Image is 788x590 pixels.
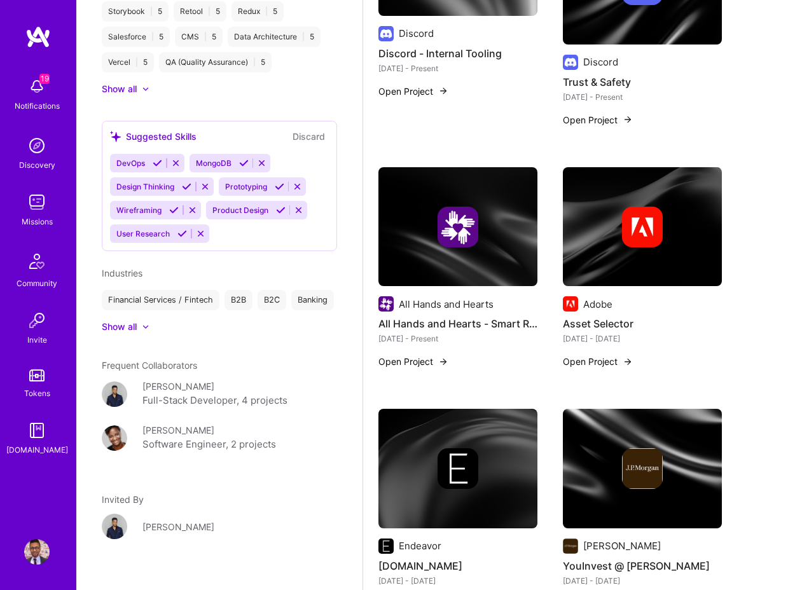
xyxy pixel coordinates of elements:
[159,52,272,72] div: QA (Quality Assurance) 5
[563,355,633,368] button: Open Project
[102,290,219,310] div: Financial Services / Fintech
[378,574,537,587] div: [DATE] - [DATE]
[583,298,612,311] div: Adobe
[102,381,127,407] img: User Avatar
[24,189,50,215] img: teamwork
[142,393,287,408] div: Full-Stack Developer, 4 projects
[265,6,268,17] span: |
[24,308,50,333] img: Invite
[24,133,50,158] img: discovery
[563,55,578,70] img: Company logo
[232,1,284,22] div: Redux 5
[116,229,170,238] span: User Research
[378,315,537,332] h4: All Hands and Hearts - Smart Response
[102,514,337,539] a: User Avatar[PERSON_NAME]
[563,90,722,104] div: [DATE] - Present
[102,425,127,451] img: User Avatar
[116,182,174,191] span: Design Thinking
[291,290,334,310] div: Banking
[102,52,154,72] div: Vercel 5
[102,1,169,22] div: Storybook 5
[438,448,478,489] img: Company logo
[228,27,321,47] div: Data Architecture 5
[563,558,722,574] h4: YouInvest @ [PERSON_NAME]
[102,423,337,452] a: User Avatar[PERSON_NAME]Software Engineer, 2 projects
[378,558,537,574] h4: [DOMAIN_NAME]
[171,158,181,168] i: Reject
[289,129,329,144] button: Discard
[622,207,663,247] img: Company logo
[399,539,441,552] div: Endeavor
[135,57,138,67] span: |
[275,182,284,191] i: Accept
[563,574,722,587] div: [DATE] - [DATE]
[622,448,663,489] img: Company logo
[102,268,142,278] span: Industries
[6,443,68,456] div: [DOMAIN_NAME]
[258,290,286,310] div: B2C
[102,360,197,371] span: Frequent Collaborators
[563,74,722,90] h4: Trust & Safety
[22,246,52,277] img: Community
[153,158,162,168] i: Accept
[563,315,722,332] h4: Asset Selector
[293,182,302,191] i: Reject
[188,205,197,215] i: Reject
[21,539,53,565] a: User Avatar
[438,357,448,367] img: arrow-right
[294,205,303,215] i: Reject
[110,131,121,142] i: icon SuggestedTeams
[257,158,266,168] i: Reject
[563,167,722,287] img: cover
[24,418,50,443] img: guide book
[378,85,448,98] button: Open Project
[276,205,286,215] i: Accept
[142,437,276,452] div: Software Engineer, 2 projects
[563,409,722,528] img: cover
[378,26,394,41] img: Company logo
[212,205,268,215] span: Product Design
[142,380,214,393] div: [PERSON_NAME]
[110,130,197,143] div: Suggested Skills
[169,205,179,215] i: Accept
[378,355,448,368] button: Open Project
[399,27,434,40] div: Discord
[623,114,633,125] img: arrow-right
[102,494,144,505] span: Invited By
[182,182,191,191] i: Accept
[29,369,45,381] img: tokens
[116,158,145,168] span: DevOps
[378,62,537,75] div: [DATE] - Present
[19,158,55,172] div: Discovery
[378,296,394,312] img: Company logo
[22,215,53,228] div: Missions
[102,380,337,408] a: User Avatar[PERSON_NAME]Full-Stack Developer, 4 projects
[623,357,633,367] img: arrow-right
[27,333,47,346] div: Invite
[378,167,537,287] img: cover
[151,32,154,42] span: |
[24,539,50,565] img: User Avatar
[438,207,478,247] img: Company logo
[302,32,305,42] span: |
[253,57,256,67] span: |
[142,520,214,533] div: [PERSON_NAME]
[102,320,137,333] div: Show all
[15,99,60,113] div: Notifications
[378,409,537,528] img: cover
[204,32,207,42] span: |
[142,423,214,437] div: [PERSON_NAME]
[563,113,633,127] button: Open Project
[196,229,205,238] i: Reject
[225,182,267,191] span: Prototyping
[150,6,153,17] span: |
[200,182,210,191] i: Reject
[102,27,170,47] div: Salesforce 5
[583,539,661,552] div: [PERSON_NAME]
[102,514,127,539] img: User Avatar
[177,229,187,238] i: Accept
[378,539,394,554] img: Company logo
[563,296,578,312] img: Company logo
[208,6,211,17] span: |
[24,74,50,99] img: bell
